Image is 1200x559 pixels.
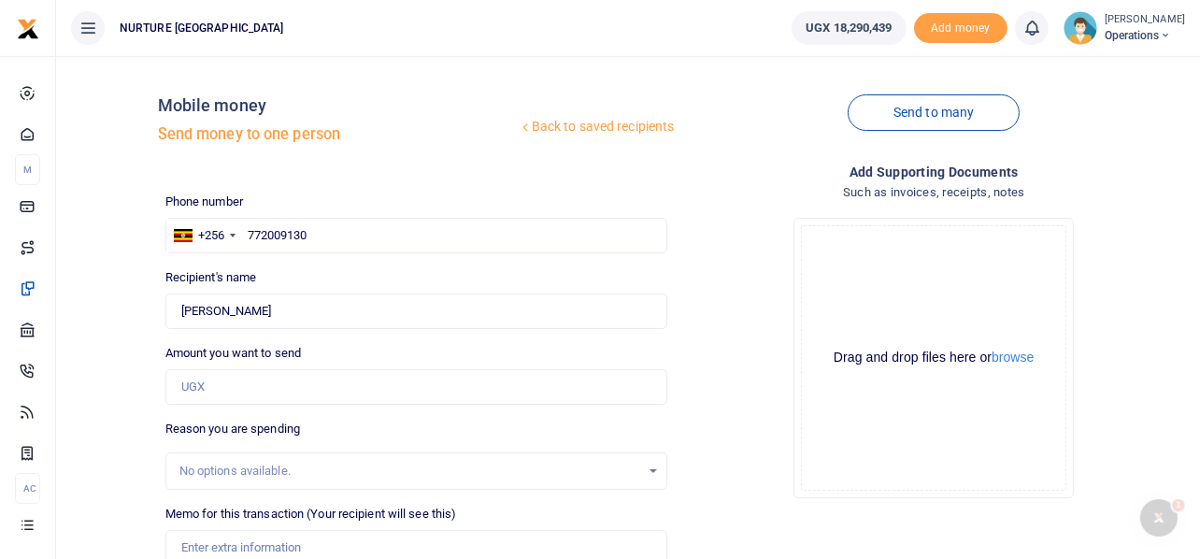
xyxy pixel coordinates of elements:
[17,18,39,40] img: logo-small
[165,193,243,211] label: Phone number
[165,369,668,405] input: UGX
[992,351,1034,364] button: browse
[1064,11,1185,45] a: profile-user [PERSON_NAME] Operations
[914,20,1007,34] a: Add money
[682,162,1185,182] h4: Add supporting Documents
[806,19,892,37] span: UGX 18,290,439
[518,110,676,144] a: Back to saved recipients
[165,420,300,438] label: Reason you are spending
[158,95,518,116] h4: Mobile money
[1136,495,1181,540] iframe: Intercom live chat
[682,182,1185,203] h4: Such as invoices, receipts, notes
[1105,12,1185,28] small: [PERSON_NAME]
[848,94,1020,131] a: Send to many
[198,226,224,245] div: +256
[793,218,1074,498] div: File Uploader
[165,505,457,523] label: Memo for this transaction (Your recipient will see this)
[15,154,40,185] li: M
[1175,495,1190,510] span: 1
[802,349,1065,366] div: Drag and drop files here or
[112,20,292,36] span: NURTURE [GEOGRAPHIC_DATA]
[914,13,1007,44] li: Toup your wallet
[784,11,913,45] li: Wallet ballance
[914,13,1007,44] span: Add money
[179,462,641,480] div: No options available.
[17,21,39,35] a: logo-small logo-large logo-large
[792,11,906,45] a: UGX 18,290,439
[165,218,668,253] input: Enter phone number
[165,268,257,287] label: Recipient's name
[166,219,241,252] div: Uganda: +256
[158,125,518,144] h5: Send money to one person
[1064,11,1097,45] img: profile-user
[15,473,40,504] li: Ac
[1105,27,1185,44] span: Operations
[165,294,668,329] input: Loading name...
[165,344,301,363] label: Amount you want to send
